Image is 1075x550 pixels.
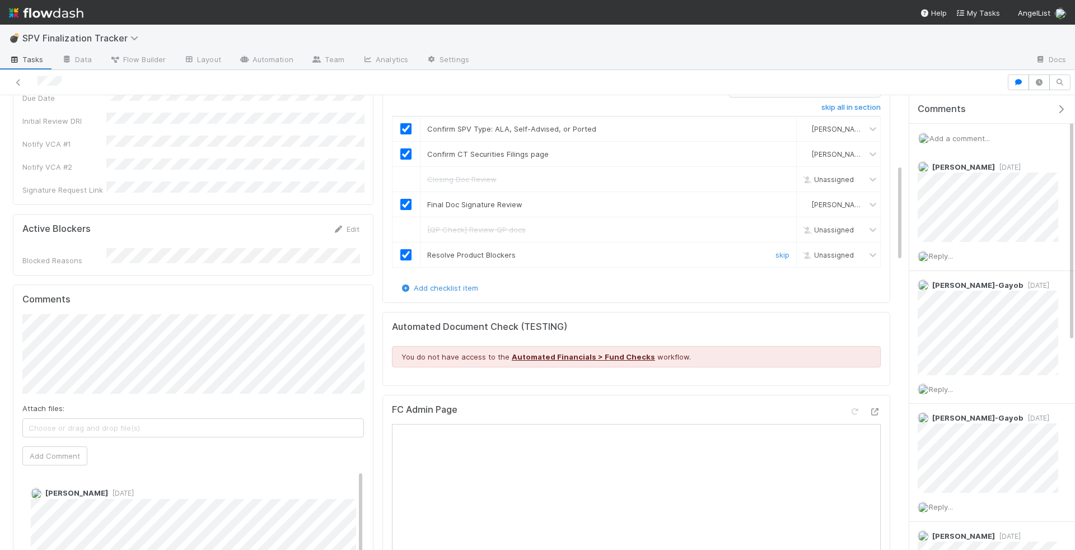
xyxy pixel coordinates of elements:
[392,321,881,333] h5: Automated Document Check (TESTING)
[801,124,810,133] img: avatar_45aa71e2-cea6-4b00-9298-a0421aa61a2d.png
[512,352,655,361] a: Automated Financials > Fund Checks
[812,201,892,209] span: [PERSON_NAME]-Gayob
[427,250,516,259] span: Resolve Product Blockers
[1023,414,1049,422] span: [DATE]
[392,404,457,416] h5: FC Admin Page
[22,161,106,173] div: Notify VCA #2
[108,489,134,497] span: [DATE]
[932,281,1023,290] span: [PERSON_NAME]-Gayob
[929,251,953,260] span: Reply...
[53,52,101,69] a: Data
[812,125,892,133] span: [PERSON_NAME]-Gayob
[1055,8,1066,19] img: avatar_892eb56c-5b5a-46db-bf0b-2a9023d0e8f8.png
[932,413,1023,422] span: [PERSON_NAME]-Gayob
[918,279,929,291] img: avatar_45aa71e2-cea6-4b00-9298-a0421aa61a2d.png
[9,3,83,22] img: logo-inverted-e16ddd16eac7371096b0.svg
[22,446,87,465] button: Add Comment
[821,103,881,112] h6: skip all in section
[918,530,929,542] img: avatar_d2b43477-63dc-4e62-be5b-6fdd450c05a1.png
[918,251,929,262] img: avatar_892eb56c-5b5a-46db-bf0b-2a9023d0e8f8.png
[22,115,106,127] div: Initial Review DRI
[918,502,929,513] img: avatar_892eb56c-5b5a-46db-bf0b-2a9023d0e8f8.png
[101,52,175,69] a: Flow Builder
[918,104,966,115] span: Comments
[929,134,990,143] span: Add a comment...
[333,225,359,234] a: Edit
[22,32,144,44] span: SPV Finalization Tracker
[392,346,881,367] div: You do not have access to the workflow.
[9,54,44,65] span: Tasks
[821,103,881,116] a: skip all in section
[918,133,929,144] img: avatar_892eb56c-5b5a-46db-bf0b-2a9023d0e8f8.png
[22,184,106,195] div: Signature Request Link
[801,226,854,234] span: Unassigned
[920,7,947,18] div: Help
[31,488,42,499] img: avatar_d2b43477-63dc-4e62-be5b-6fdd450c05a1.png
[1026,52,1075,69] a: Docs
[23,419,363,437] span: Choose or drag and drop file(s)
[801,200,810,209] img: avatar_45aa71e2-cea6-4b00-9298-a0421aa61a2d.png
[9,33,20,43] span: 💣
[427,124,596,133] span: Confirm SPV Type: ALA, Self-Advised, or Ported
[918,161,929,173] img: avatar_d2b43477-63dc-4e62-be5b-6fdd450c05a1.png
[230,52,302,69] a: Automation
[801,175,854,184] span: Unassigned
[22,294,364,305] h5: Comments
[427,200,522,209] span: Final Doc Signature Review
[801,150,810,159] img: avatar_45aa71e2-cea6-4b00-9298-a0421aa61a2d.png
[45,488,108,497] span: [PERSON_NAME]
[995,532,1021,540] span: [DATE]
[995,163,1021,171] span: [DATE]
[110,54,166,65] span: Flow Builder
[353,52,417,69] a: Analytics
[812,150,892,159] span: [PERSON_NAME]-Gayob
[932,162,995,171] span: [PERSON_NAME]
[956,8,1000,17] span: My Tasks
[427,175,497,184] span: Closing Doc Review
[400,283,478,292] a: Add checklist item
[932,532,995,540] span: [PERSON_NAME]
[929,385,953,394] span: Reply...
[22,92,106,104] div: Due Date
[22,255,106,266] div: Blocked Reasons
[22,403,64,414] label: Attach files:
[918,412,929,423] img: avatar_45aa71e2-cea6-4b00-9298-a0421aa61a2d.png
[417,52,478,69] a: Settings
[22,223,91,235] h5: Active Blockers
[775,250,789,259] a: skip
[427,150,549,159] span: Confirm CT Securities Filings page
[427,225,526,234] span: [QP Check] Review QP docs
[801,251,854,259] span: Unassigned
[956,7,1000,18] a: My Tasks
[1023,281,1049,290] span: [DATE]
[175,52,230,69] a: Layout
[929,502,953,511] span: Reply...
[1018,8,1050,17] span: AngelList
[302,52,353,69] a: Team
[22,138,106,150] div: Notify VCA #1
[918,384,929,395] img: avatar_892eb56c-5b5a-46db-bf0b-2a9023d0e8f8.png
